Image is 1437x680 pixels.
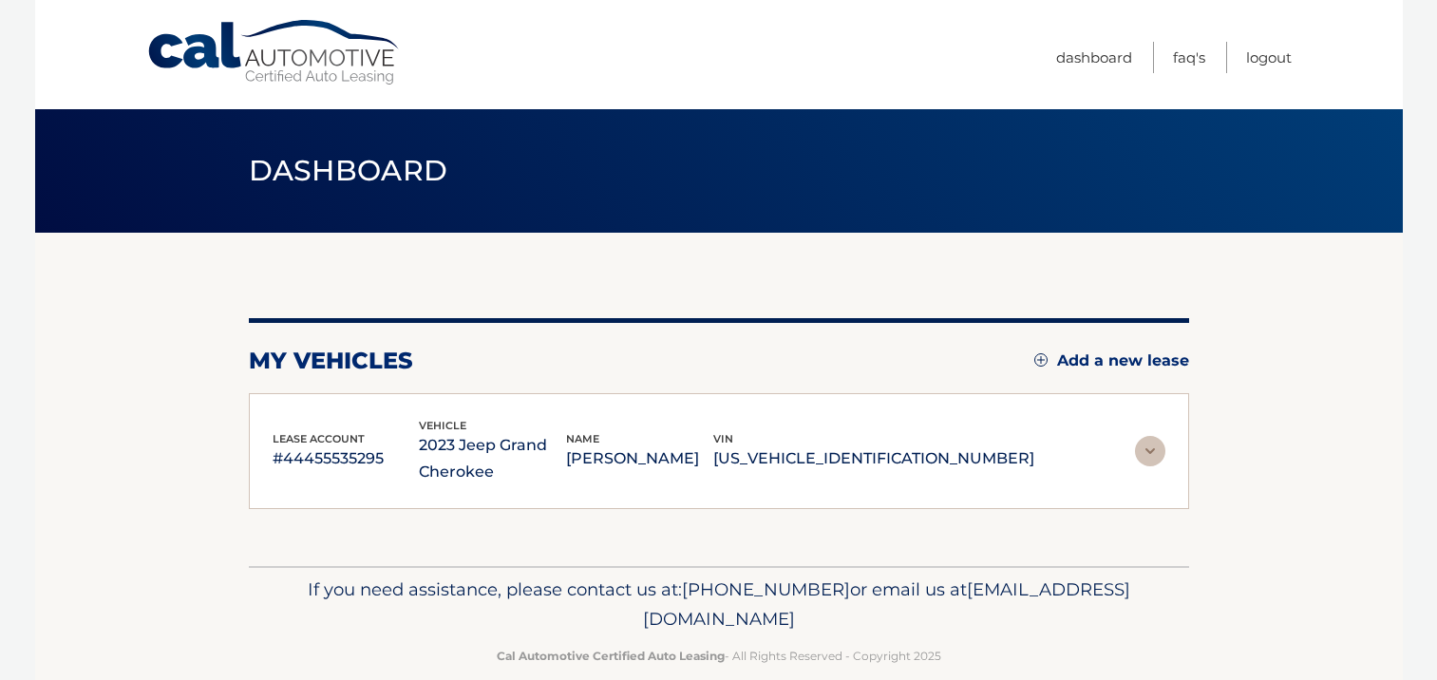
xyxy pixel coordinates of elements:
p: - All Rights Reserved - Copyright 2025 [261,646,1177,666]
span: vin [713,432,733,445]
img: accordion-rest.svg [1135,436,1165,466]
a: Add a new lease [1034,351,1189,370]
p: #44455535295 [273,445,420,472]
a: Cal Automotive [146,19,403,86]
p: [US_VEHICLE_IDENTIFICATION_NUMBER] [713,445,1034,472]
span: Dashboard [249,153,448,188]
a: Dashboard [1056,42,1132,73]
img: add.svg [1034,353,1048,367]
span: lease account [273,432,365,445]
strong: Cal Automotive Certified Auto Leasing [497,649,725,663]
p: If you need assistance, please contact us at: or email us at [261,575,1177,635]
span: vehicle [419,419,466,432]
p: [PERSON_NAME] [566,445,713,472]
span: [PHONE_NUMBER] [682,578,850,600]
h2: my vehicles [249,347,413,375]
p: 2023 Jeep Grand Cherokee [419,432,566,485]
a: Logout [1246,42,1292,73]
a: FAQ's [1173,42,1205,73]
span: name [566,432,599,445]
